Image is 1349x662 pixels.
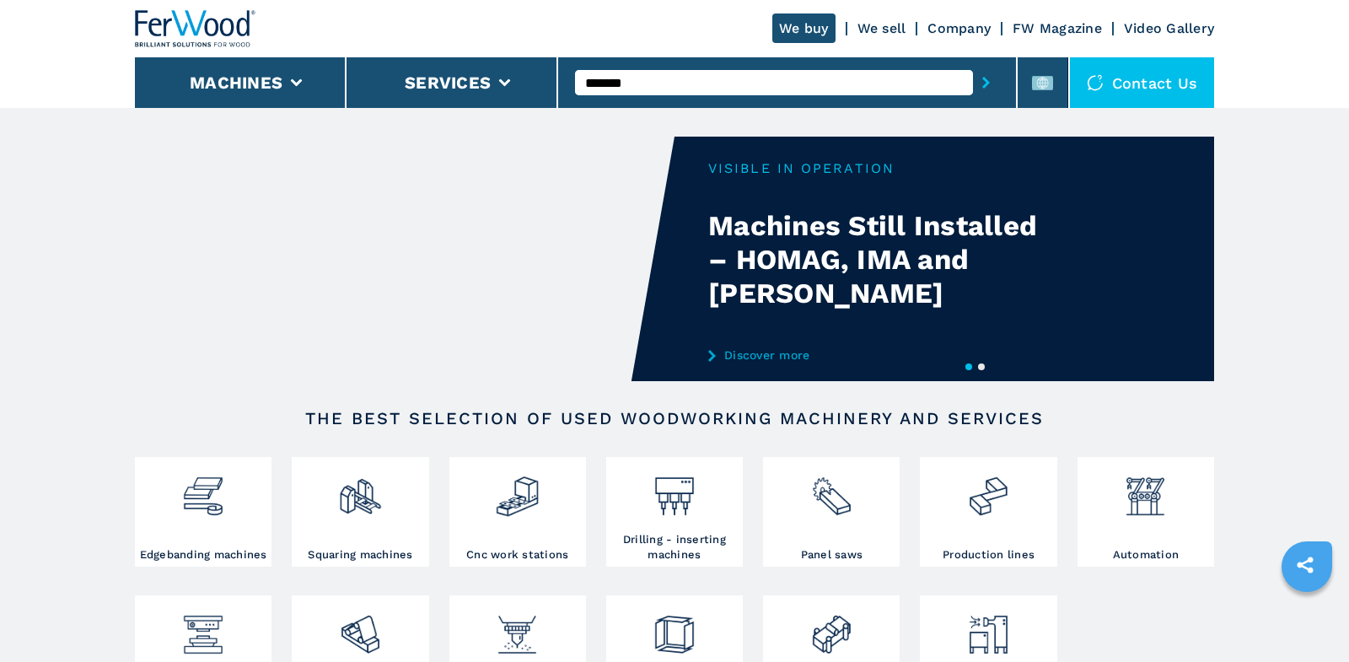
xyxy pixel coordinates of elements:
img: automazione.png [1123,461,1168,519]
img: bordatrici_1.png [180,461,225,519]
div: Contact us [1070,57,1215,108]
h3: Panel saws [801,547,863,562]
video: Your browser does not support the video tag. [135,137,674,381]
img: Contact us [1087,74,1104,91]
a: Cnc work stations [449,457,586,567]
img: lavorazione_porte_finestre_2.png [809,600,854,657]
h3: Drilling - inserting machines [610,532,739,562]
img: Ferwood [135,10,256,47]
button: submit-button [973,63,999,102]
img: verniciatura_1.png [495,600,540,657]
button: 1 [965,363,972,370]
button: 2 [978,363,985,370]
h3: Production lines [943,547,1035,562]
img: foratrici_inseritrici_2.png [652,461,696,519]
img: squadratrici_2.png [338,461,383,519]
a: Automation [1078,457,1214,567]
h3: Squaring machines [308,547,412,562]
h3: Automation [1113,547,1180,562]
a: Company [927,20,991,36]
h2: The best selection of used woodworking machinery and services [189,408,1160,428]
a: We sell [857,20,906,36]
a: Squaring machines [292,457,428,567]
img: levigatrici_2.png [338,600,383,657]
a: Drilling - inserting machines [606,457,743,567]
a: sharethis [1284,544,1326,586]
a: We buy [772,13,836,43]
img: linee_di_produzione_2.png [966,461,1011,519]
a: Discover more [708,348,1039,362]
a: Video Gallery [1124,20,1214,36]
h3: Edgebanding machines [140,547,267,562]
h3: Cnc work stations [466,547,568,562]
img: aspirazione_1.png [966,600,1011,657]
img: montaggio_imballaggio_2.png [652,600,696,657]
img: sezionatrici_2.png [809,461,854,519]
a: Production lines [920,457,1056,567]
a: Edgebanding machines [135,457,271,567]
img: centro_di_lavoro_cnc_2.png [495,461,540,519]
iframe: Chat [1277,586,1336,649]
img: pressa-strettoia.png [180,600,225,657]
a: Panel saws [763,457,900,567]
button: Machines [190,73,282,93]
button: Services [405,73,491,93]
a: FW Magazine [1013,20,1102,36]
